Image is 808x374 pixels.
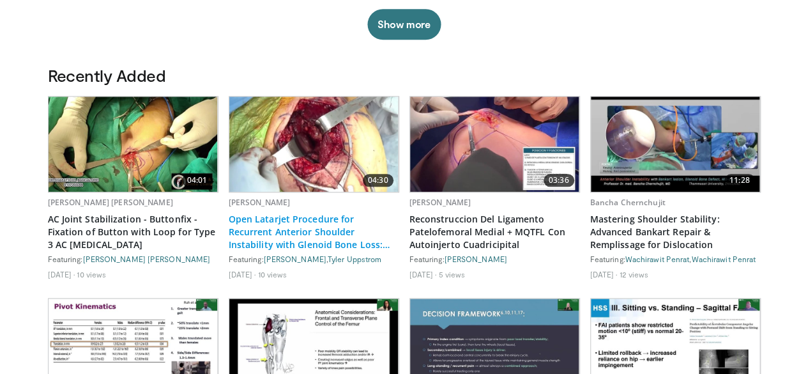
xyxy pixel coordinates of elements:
[264,254,326,263] a: [PERSON_NAME]
[438,269,465,279] li: 5 views
[409,269,437,279] li: [DATE]
[410,97,579,192] img: 48f6f21f-43ea-44b1-a4e1-5668875d038e.620x360_q85_upscale.jpg
[229,269,256,279] li: [DATE]
[83,254,211,263] a: [PERSON_NAME] [PERSON_NAME]
[619,269,648,279] li: 12 views
[591,97,760,192] img: 12bfd8a1-61c9-4857-9f26-c8a25e8997c8.620x360_q85_upscale.jpg
[409,254,580,264] div: Featuring:
[691,254,756,263] a: Wachirawit Penrat
[48,254,218,264] div: Featuring:
[590,254,761,264] div: Featuring: ,
[48,213,218,251] a: AC Joint Stabilization - Buttonfix - Fixation of Button with Loop for Type 3 AC [MEDICAL_DATA]
[591,97,760,192] a: 11:28
[328,254,381,263] a: Tyler Uppstrom
[590,197,666,208] a: Bancha Chernchujit
[257,269,287,279] li: 10 views
[49,97,218,192] img: c2f644dc-a967-485d-903d-283ce6bc3929.620x360_q85_upscale.jpg
[590,269,618,279] li: [DATE]
[48,197,173,208] a: [PERSON_NAME] [PERSON_NAME]
[724,174,755,187] span: 11:28
[49,97,218,192] a: 04:01
[590,213,761,251] a: Mastering Shoulder Stability: Advanced Bankart Repair & Remplissage for Dislocation
[229,97,399,192] img: 2b2da37e-a9b6-423e-b87e-b89ec568d167.620x360_q85_upscale.jpg
[229,97,399,192] a: 04:30
[409,197,471,208] a: [PERSON_NAME]
[77,269,106,279] li: 10 views
[410,97,579,192] a: 03:36
[625,254,690,263] a: Wachirawit Penrat
[182,174,213,187] span: 04:01
[409,213,580,251] a: Reconstruccion Del Ligamento Patelofemoral Medial + MQTFL Con Autoinjerto Cuadricipital
[229,213,399,251] a: Open Latarjet Procedure for Recurrent Anterior Shoulder Instability with Glenoid Bone Loss: Techn...
[48,269,75,279] li: [DATE]
[367,9,441,40] button: Show more
[48,65,761,86] h3: Recently Added
[229,197,291,208] a: [PERSON_NAME]
[229,254,399,264] div: Featuring: ,
[445,254,507,263] a: [PERSON_NAME]
[544,174,574,187] span: 03:36
[363,174,393,187] span: 04:30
